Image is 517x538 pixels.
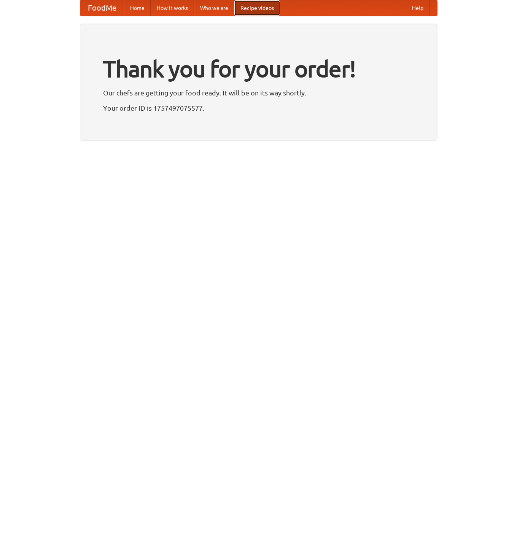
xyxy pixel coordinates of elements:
[124,0,151,16] a: Home
[406,0,430,16] a: Help
[151,0,194,16] a: How it works
[103,102,414,114] p: Your order ID is 1757497075577.
[194,0,234,16] a: Who we are
[103,87,414,98] p: Our chefs are getting your food ready. It will be on its way shortly.
[234,0,280,16] a: Recipe videos
[80,0,124,16] a: FoodMe
[103,51,414,87] h1: Thank you for your order!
